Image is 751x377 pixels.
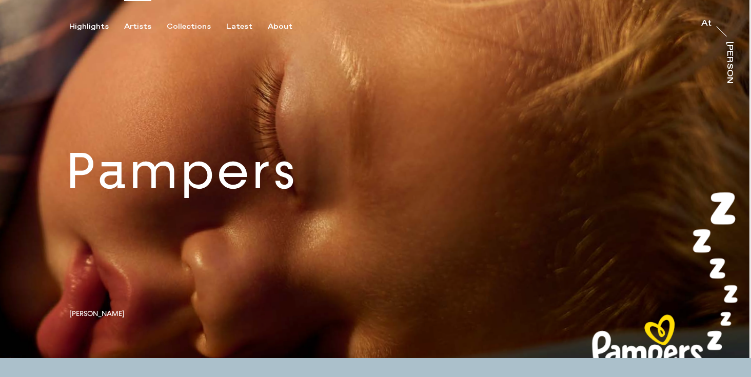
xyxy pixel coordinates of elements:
button: Collections [167,22,226,31]
a: At [701,19,712,30]
div: Artists [124,22,151,31]
div: Latest [226,22,252,31]
a: [PERSON_NAME] [723,42,734,84]
div: About [268,22,292,31]
button: Artists [124,22,167,31]
button: Latest [226,22,268,31]
div: [PERSON_NAME] [725,42,734,121]
div: Highlights [69,22,109,31]
div: Collections [167,22,211,31]
button: About [268,22,308,31]
button: Highlights [69,22,124,31]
